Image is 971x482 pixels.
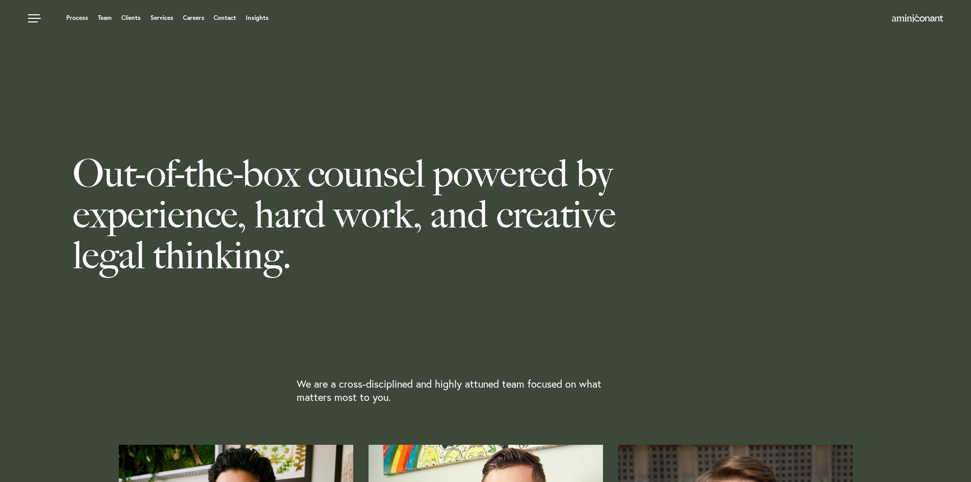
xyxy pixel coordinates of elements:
a: Contact [214,15,236,21]
a: Services [150,15,173,21]
img: Amini & Conant [892,14,943,22]
a: Clients [121,15,141,21]
a: Insights [246,15,269,21]
a: Careers [183,15,204,21]
a: Home [892,15,943,23]
a: Team [98,15,112,21]
p: We are a cross-disciplined and highly attuned team focused on what matters most to you. [297,377,623,404]
a: Process [66,15,88,21]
